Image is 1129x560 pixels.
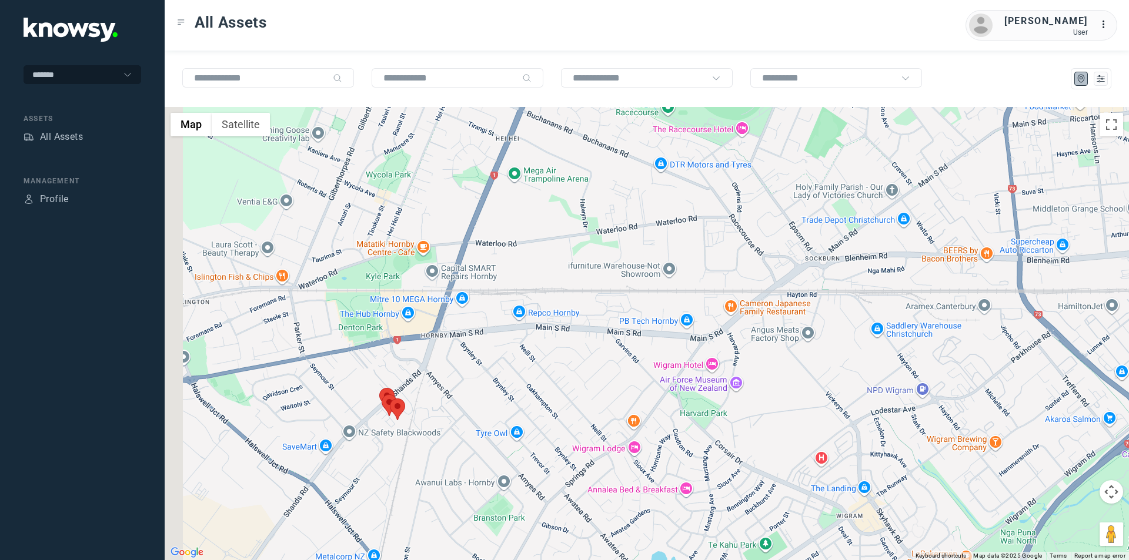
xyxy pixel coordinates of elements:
img: Application Logo [24,18,118,42]
div: Assets [24,132,34,142]
div: Toggle Menu [177,18,185,26]
img: avatar.png [969,14,993,37]
img: Google [168,545,206,560]
div: : [1100,18,1114,33]
button: Map camera controls [1100,480,1123,504]
div: Map [1076,73,1087,84]
div: Profile [24,194,34,204]
div: User [1004,28,1088,36]
button: Keyboard shortcuts [916,552,966,560]
a: ProfileProfile [24,192,69,206]
span: Map data ©2025 Google [973,552,1042,559]
a: Open this area in Google Maps (opens a new window) [168,545,206,560]
a: AssetsAll Assets [24,130,83,144]
div: Search [522,73,532,83]
button: Show street map [171,113,212,136]
div: List [1095,73,1106,84]
div: Assets [24,113,141,124]
tspan: ... [1100,20,1112,29]
button: Toggle fullscreen view [1100,113,1123,136]
div: Search [333,73,342,83]
div: [PERSON_NAME] [1004,14,1088,28]
a: Terms (opens in new tab) [1050,552,1067,559]
div: All Assets [40,130,83,144]
button: Drag Pegman onto the map to open Street View [1100,522,1123,546]
div: : [1100,18,1114,32]
span: All Assets [195,12,267,33]
a: Report a map error [1074,552,1125,559]
div: Management [24,176,141,186]
button: Show satellite imagery [212,113,270,136]
div: Profile [40,192,69,206]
